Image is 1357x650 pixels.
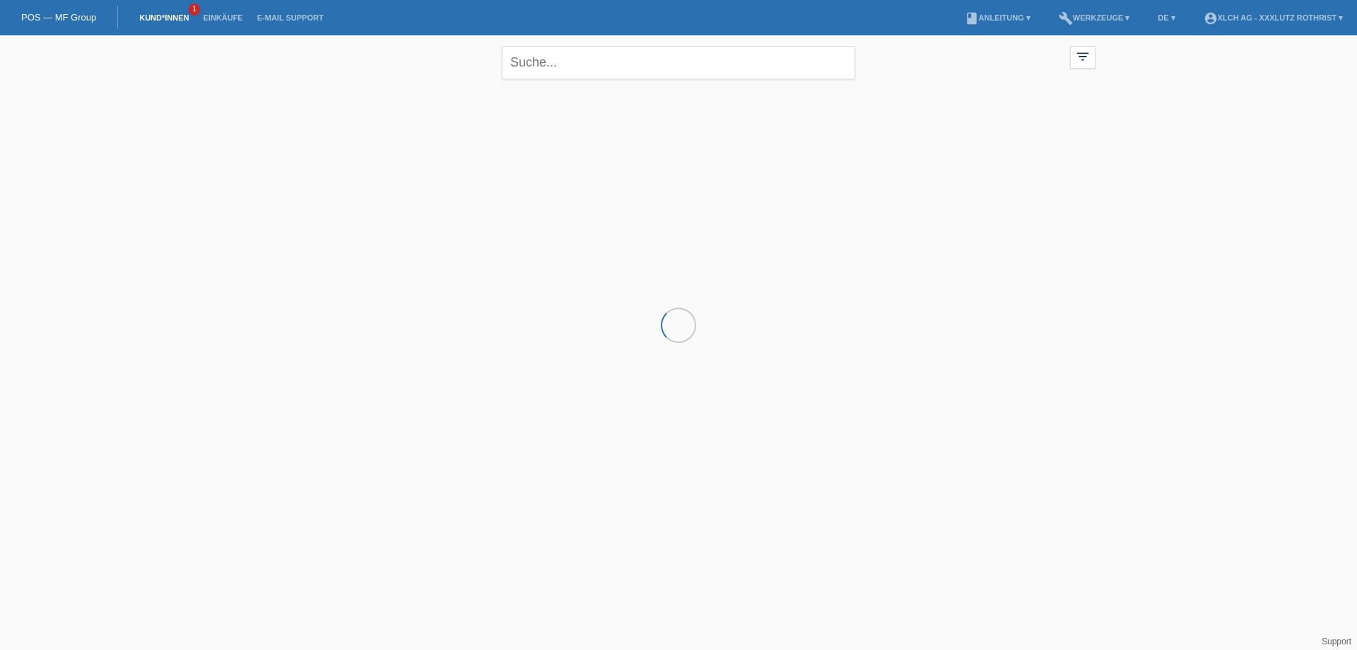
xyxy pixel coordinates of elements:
a: Support [1322,637,1351,646]
a: Kund*innen [132,13,196,22]
i: build [1059,11,1073,25]
a: DE ▾ [1151,13,1182,22]
span: 1 [189,4,200,16]
a: Einkäufe [196,13,249,22]
a: POS — MF Group [21,12,96,23]
input: Suche... [502,46,855,79]
i: filter_list [1075,49,1091,64]
i: book [965,11,979,25]
a: bookAnleitung ▾ [958,13,1038,22]
a: account_circleXLCH AG - XXXLutz Rothrist ▾ [1197,13,1350,22]
a: E-Mail Support [250,13,331,22]
i: account_circle [1204,11,1218,25]
a: buildWerkzeuge ▾ [1052,13,1137,22]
